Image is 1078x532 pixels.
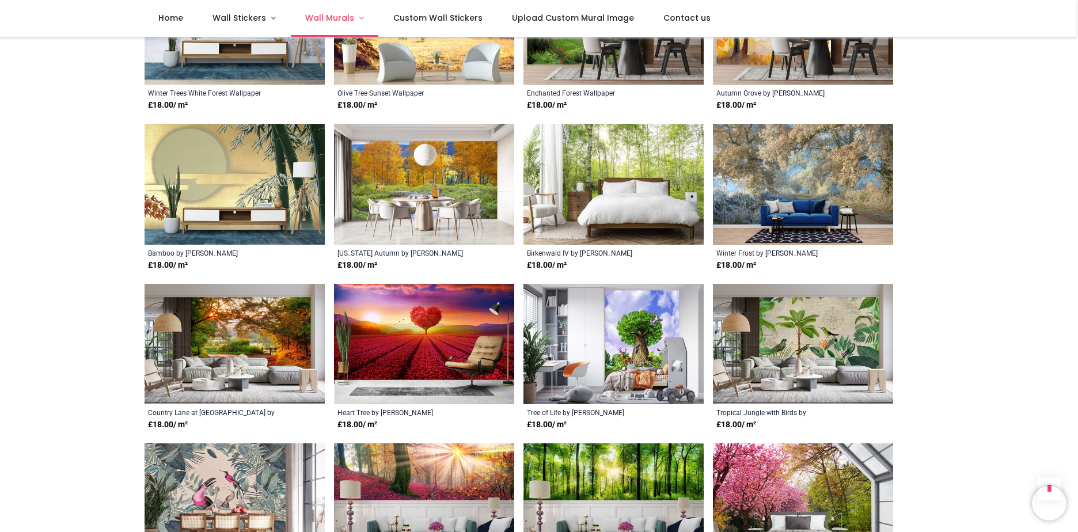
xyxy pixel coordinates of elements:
[337,88,476,97] a: Olive Tree Sunset Wallpaper
[716,260,756,271] strong: £ 18.00 / m²
[305,12,354,24] span: Wall Murals
[716,408,855,417] a: Tropical Jungle with Birds by [PERSON_NAME]
[145,284,325,405] img: Country Lane at Sunset Wall Mural by Andrew Roland
[148,100,188,111] strong: £ 18.00 / m²
[523,124,704,245] img: Birkenwald IV Wall Mural by Steffen Gierok
[148,408,287,417] a: Country Lane at [GEOGRAPHIC_DATA] by [PERSON_NAME]
[148,260,188,271] strong: £ 18.00 / m²
[527,260,567,271] strong: £ 18.00 / m²
[527,248,666,257] a: Birkenwald IV by [PERSON_NAME]
[716,248,855,257] a: Winter Frost by [PERSON_NAME]
[393,12,483,24] span: Custom Wall Stickers
[337,260,377,271] strong: £ 18.00 / m²
[716,100,756,111] strong: £ 18.00 / m²
[713,284,893,405] img: Tropical Jungle with Birds Wall Mural by Andrea Haase
[158,12,183,24] span: Home
[527,100,567,111] strong: £ 18.00 / m²
[527,88,666,97] a: Enchanted Forest Wallpaper
[148,248,287,257] a: Bamboo by [PERSON_NAME]
[716,419,756,431] strong: £ 18.00 / m²
[337,408,476,417] a: Heart Tree by [PERSON_NAME]
[1032,486,1066,520] iframe: Brevo live chat
[337,100,377,111] strong: £ 18.00 / m²
[527,408,666,417] a: Tree of Life by [PERSON_NAME]
[148,88,287,97] a: Winter Trees White Forest Wallpaper
[663,12,711,24] span: Contact us
[523,284,704,405] img: Tree of Life Wall Mural by Jerry Lofaro
[145,124,325,245] img: Bamboo Wall Mural by Zigen Tanabe
[334,124,514,245] img: Colorado Autumn Wall Mural by Chris Vest
[212,12,266,24] span: Wall Stickers
[337,248,476,257] a: [US_STATE] Autumn by [PERSON_NAME]
[337,419,377,431] strong: £ 18.00 / m²
[527,419,567,431] strong: £ 18.00 / m²
[713,124,893,245] img: Winter Frost Wall Mural by Andrew Roland
[512,12,634,24] span: Upload Custom Mural Image
[334,284,514,405] img: Heart Tree Wall Mural by Elena Dudina
[716,88,855,97] a: Autumn Grove by [PERSON_NAME]
[148,419,188,431] strong: £ 18.00 / m²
